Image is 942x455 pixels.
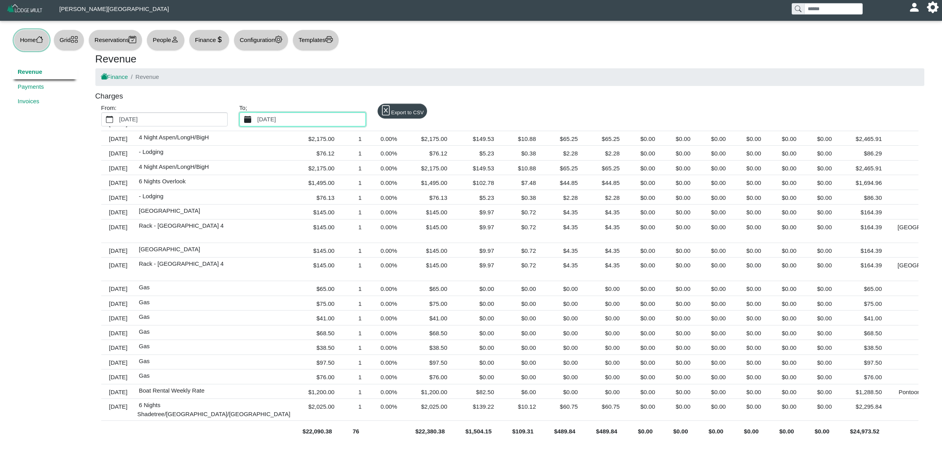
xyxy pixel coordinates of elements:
svg: calendar2 check [129,36,136,43]
a: house fillFinance [101,73,128,80]
div: $0.00 [504,312,542,323]
div: [DATE] [103,312,133,323]
div: 1 [344,133,367,144]
label: [DATE] [118,113,227,126]
div: 0.00% [371,221,403,232]
div: $4.35 [588,259,626,270]
div: [DATE] [103,298,133,309]
div: $86.29 [842,148,888,158]
div: [DATE] [103,163,133,173]
div: $0.00 [806,221,838,232]
div: $149.53 [457,163,500,173]
div: 1 [344,206,367,217]
div: $2.28 [588,148,626,158]
div: $145.00 [407,245,453,256]
div: 0.00% [371,177,403,188]
div: 0.00% [371,312,403,323]
div: $0.38 [504,148,542,158]
div: 0.00% [371,245,403,256]
span: 4 Night Aspen/LongH/BigH [137,132,209,141]
div: $0.00 [771,177,802,188]
div: $0.00 [806,133,838,144]
div: $0.00 [588,298,626,309]
div: $38.50 [407,342,453,353]
div: $44.85 [588,177,626,188]
div: $0.00 [771,312,802,323]
div: [DATE] [103,327,133,338]
div: $0.00 [806,312,838,323]
div: $0.00 [806,192,838,203]
button: file excelExport to CSV [378,104,427,119]
div: $0.00 [806,148,838,158]
div: $164.39 [842,206,888,217]
div: 1 [344,177,367,188]
div: 0.00% [371,148,403,158]
h5: Charges [95,92,123,101]
div: $4.35 [588,245,626,256]
div: $75.00 [842,298,888,309]
div: 0.00% [371,357,403,367]
div: $9.97 [457,259,500,270]
div: [DATE] [103,177,133,188]
div: $0.00 [700,133,732,144]
div: $0.00 [736,342,767,353]
svg: calendar [106,116,113,123]
div: $0.00 [806,259,838,270]
div: [DATE] [103,133,133,144]
div: $5.23 [457,148,500,158]
button: Reservationscalendar2 check [88,29,142,51]
button: Gridgrid [53,29,84,51]
div: $0.00 [630,259,661,270]
div: 0.00% [371,192,403,203]
div: $0.00 [457,327,500,338]
div: $41.00 [294,312,341,323]
div: 0.00% [371,163,403,173]
div: $4.35 [546,221,584,232]
div: $68.50 [842,327,888,338]
a: Invoices [12,94,78,109]
div: $0.00 [700,342,732,353]
div: $65.25 [546,163,584,173]
h3: Revenue [95,53,925,66]
div: 0.00% [371,298,403,309]
div: $68.50 [407,327,453,338]
span: - Lodging [137,147,164,155]
div: [DATE] [103,206,133,217]
label: [DATE] [256,113,365,126]
div: $0.00 [665,192,696,203]
svg: gear [275,36,282,43]
div: $41.00 [407,312,453,323]
div: $0.00 [546,357,584,367]
button: Financecurrency dollar [189,29,230,51]
div: $0.00 [630,192,661,203]
div: $75.00 [407,298,453,309]
div: $76.13 [294,192,341,203]
svg: printer [325,36,333,43]
svg: gear fill [930,4,936,10]
div: $0.00 [736,298,767,309]
div: 1 [344,221,367,232]
div: $0.00 [736,177,767,188]
div: $0.00 [736,312,767,323]
div: $0.00 [630,206,661,217]
div: $0.00 [665,177,696,188]
div: $0.00 [771,259,802,270]
div: [DATE] [103,259,133,270]
button: Templatesprinter [292,29,339,51]
div: $0.00 [630,177,661,188]
div: $0.00 [771,298,802,309]
div: $41.00 [842,312,888,323]
div: $0.00 [630,245,661,256]
span: 4 Night Aspen/LongH/BigH [137,162,209,170]
div: $0.00 [630,312,661,323]
svg: person fill [911,4,917,10]
svg: file excel [381,105,391,115]
div: $0.00 [504,342,542,353]
div: $0.00 [665,327,696,338]
div: $145.00 [294,221,341,232]
div: 1 [344,163,367,173]
div: 1 [344,245,367,256]
div: $0.00 [736,221,767,232]
div: $65.00 [842,283,888,294]
div: $0.00 [630,163,661,173]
